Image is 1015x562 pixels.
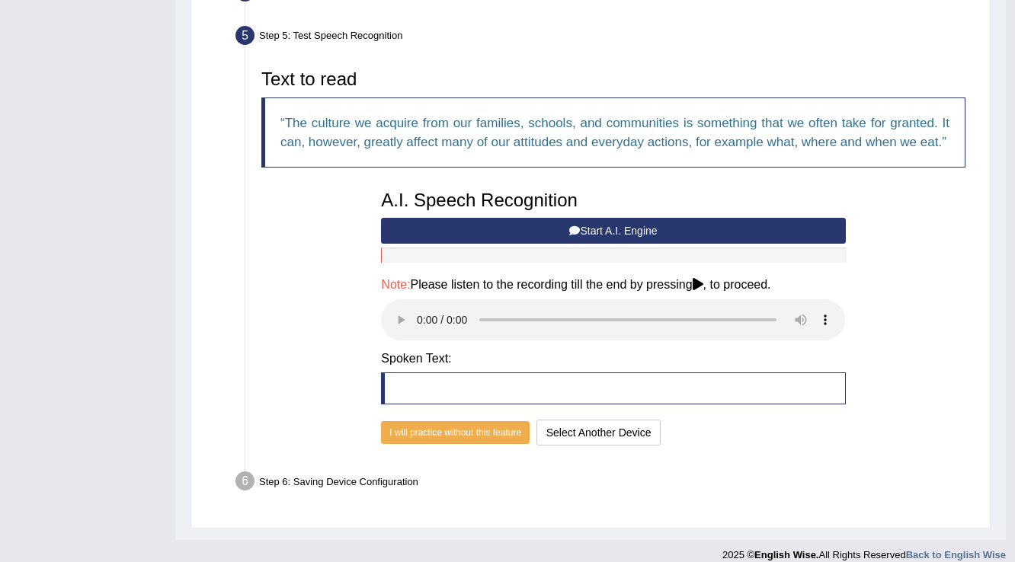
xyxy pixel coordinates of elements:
span: Note: [381,278,410,291]
strong: English Wise. [754,549,818,560]
button: I will practice without this feature [381,421,530,444]
h4: Spoken Text: [381,352,845,366]
button: Start A.I. Engine [381,218,845,244]
button: Select Another Device [536,420,661,445]
div: Step 6: Saving Device Configuration [229,467,983,500]
div: 2025 © All Rights Reserved [722,540,1006,562]
h3: A.I. Speech Recognition [381,190,845,210]
q: The culture we acquire from our families, schools, and communities is something that we often tak... [280,116,949,149]
h4: Please listen to the recording till the end by pressing , to proceed. [381,278,845,292]
div: Step 5: Test Speech Recognition [229,21,983,55]
h3: Text to read [261,69,965,89]
a: Back to English Wise [906,549,1006,560]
